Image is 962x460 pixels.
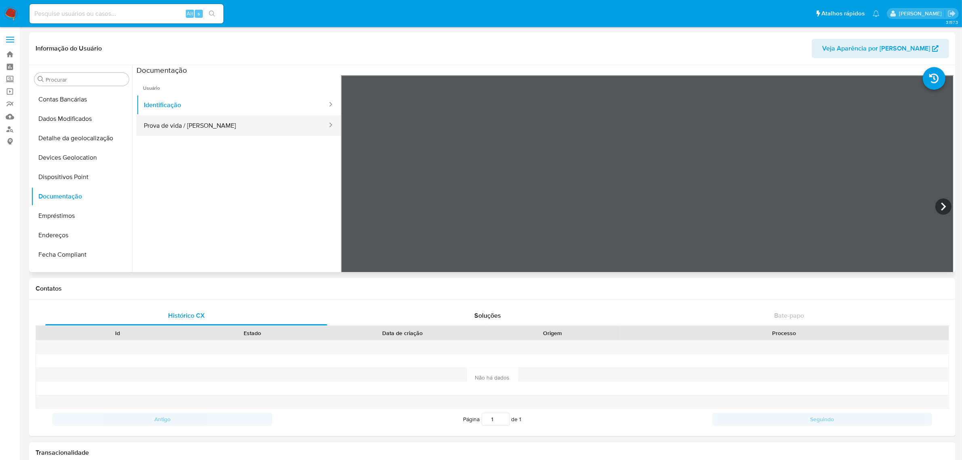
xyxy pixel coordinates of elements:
span: Soluções [474,311,501,320]
button: Endereços [31,226,132,245]
a: Sair [947,9,956,18]
button: Devices Geolocation [31,148,132,167]
button: Documentação [31,187,132,206]
h1: Contatos [36,285,949,293]
input: Pesquise usuários ou casos... [29,8,223,19]
button: Financiamento de Veículos [31,264,132,284]
div: Processo [625,329,943,337]
span: Atalhos rápidos [821,9,865,18]
span: s [198,10,200,17]
span: Bate-papo [774,311,804,320]
span: Página de [463,413,522,426]
button: Procurar [38,76,44,82]
button: Fecha Compliant [31,245,132,264]
div: Id [56,329,179,337]
div: Origem [491,329,614,337]
button: Empréstimos [31,206,132,226]
span: Alt [187,10,193,17]
h1: Transacionalidade [36,449,949,457]
h1: Informação do Usuário [36,44,102,53]
p: laisa.felismino@mercadolivre.com [899,10,945,17]
div: Data de criação [325,329,480,337]
span: Histórico CX [168,311,205,320]
span: 1 [520,415,522,423]
div: Estado [190,329,314,337]
button: Contas Bancárias [31,90,132,109]
button: Seguindo [712,413,932,426]
button: Veja Aparência por [PERSON_NAME] [812,39,949,58]
button: Detalhe da geolocalização [31,129,132,148]
button: search-icon [204,8,220,19]
button: Dispositivos Point [31,167,132,187]
button: Antigo [53,413,272,426]
input: Procurar [46,76,126,83]
a: Notificações [873,10,880,17]
span: Veja Aparência por [PERSON_NAME] [822,39,930,58]
button: Dados Modificados [31,109,132,129]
